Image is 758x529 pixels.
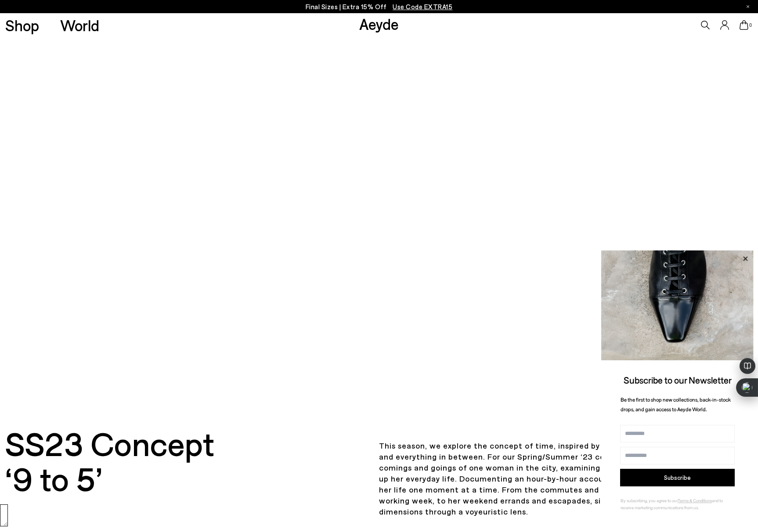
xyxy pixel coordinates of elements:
[60,18,99,33] a: World
[359,14,399,33] a: Aeyde
[624,374,732,385] span: Subscribe to our Newsletter
[620,469,735,486] button: Subscribe
[601,250,754,360] img: ca3f721fb6ff708a270709c41d776025.jpg
[678,498,712,503] a: Terms & Conditions
[393,3,452,11] span: Navigate to /collections/ss25-final-sizes
[740,20,748,30] a: 0
[306,1,453,12] p: Final Sizes | Extra 15% Off
[748,23,753,28] span: 0
[621,498,678,503] span: By subscribing, you agree to our
[5,18,39,33] a: Shop
[621,396,731,413] span: Be the first to shop new collections, back-in-stock drops, and gain access to Aeyde World.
